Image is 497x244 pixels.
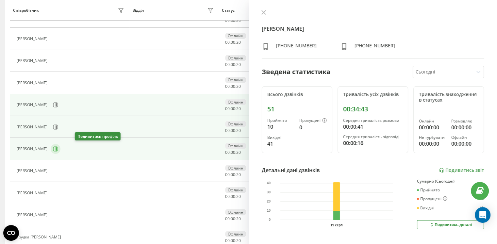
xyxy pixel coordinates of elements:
div: Середня тривалість відповіді [343,135,403,139]
div: Офлайн [225,209,246,215]
div: 00:00:00 [451,140,478,148]
div: Середня тривалість розмови [343,118,403,123]
text: 19 серп [330,223,342,227]
div: : : [225,106,241,111]
div: Офлайн [225,121,246,127]
div: 00:00:00 [419,123,446,131]
div: 41 [267,140,294,148]
span: 00 [231,150,235,155]
div: Вихідні [267,135,294,140]
div: Розмовляє [451,119,478,123]
span: 20 [236,194,241,199]
span: 00 [225,194,230,199]
div: 00:00:00 [419,140,446,148]
div: : : [225,40,241,45]
div: Подивитись деталі [429,222,472,227]
div: Грудка [PERSON_NAME] [17,235,63,239]
div: Прийнято [267,118,294,123]
div: Офлайн [451,135,478,140]
span: 00 [225,150,230,155]
span: 20 [236,128,241,133]
div: : : [225,18,241,23]
span: 00 [225,172,230,177]
div: : : [225,194,241,199]
div: Пропущені [299,118,327,123]
button: Подивитись деталі [417,220,484,229]
span: 00 [225,62,230,67]
span: 00 [225,216,230,221]
div: Офлайн [225,231,246,237]
div: Open Intercom Messenger [475,207,490,223]
span: 00 [225,84,230,89]
div: Співробітник [13,8,39,13]
div: : : [225,62,241,67]
text: 30 [267,190,271,194]
div: Пропущені [417,196,447,202]
div: 41 [479,206,484,210]
div: Тривалість усіх дзвінків [343,92,403,97]
div: : : [225,150,241,155]
div: [PERSON_NAME] [17,125,49,129]
span: 00 [231,238,235,243]
div: 0 [299,123,327,131]
div: [PHONE_NUMBER] [355,42,395,52]
div: Офлайн [225,77,246,83]
div: Офлайн [225,143,246,149]
div: Подивитись профіль [75,132,121,140]
text: 0 [269,218,271,222]
div: Тривалість знаходження в статусах [419,92,478,103]
div: Офлайн [225,99,246,105]
span: 00 [231,84,235,89]
text: 40 [267,181,271,185]
span: 00 [225,128,230,133]
div: Зведена статистика [262,67,330,77]
div: Детальні дані дзвінків [262,166,320,174]
div: Офлайн [225,165,246,171]
div: Онлайн [419,119,446,123]
div: [PERSON_NAME] [17,213,49,217]
div: : : [225,217,241,221]
div: [PERSON_NAME] [17,37,49,41]
span: 00 [225,106,230,111]
div: 10 [267,123,294,131]
span: 00 [231,128,235,133]
div: Статус [222,8,235,13]
div: Всього дзвінків [267,92,327,97]
div: Вихідні [417,206,434,210]
div: [PERSON_NAME] [17,103,49,107]
div: Не турбувати [419,135,446,140]
span: 00 [225,40,230,45]
div: [PHONE_NUMBER] [276,42,317,52]
div: [PERSON_NAME] [17,58,49,63]
span: 00 [231,172,235,177]
div: Відділ [132,8,144,13]
span: 20 [236,216,241,221]
div: [PERSON_NAME] [17,191,49,195]
div: : : [225,172,241,177]
button: Open CMP widget [3,225,19,241]
div: 00:00:16 [343,139,403,147]
text: 20 [267,200,271,203]
span: 20 [236,150,241,155]
div: : : [225,128,241,133]
div: [PERSON_NAME] [17,81,49,85]
span: 00 [231,216,235,221]
div: Офлайн [225,33,246,39]
div: Сумарно (Сьогодні) [417,179,484,184]
div: 00:00:41 [343,123,403,131]
span: 20 [236,40,241,45]
span: 20 [236,172,241,177]
span: 20 [236,84,241,89]
span: 00 [231,40,235,45]
span: 00 [231,194,235,199]
span: 00 [225,238,230,243]
a: Подивитись звіт [439,168,484,173]
div: : : [225,238,241,243]
div: Офлайн [225,187,246,193]
span: 20 [236,62,241,67]
h4: [PERSON_NAME] [262,25,484,33]
span: 00 [231,106,235,111]
div: : : [225,84,241,89]
div: [PERSON_NAME] [17,147,49,151]
text: 10 [267,209,271,212]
